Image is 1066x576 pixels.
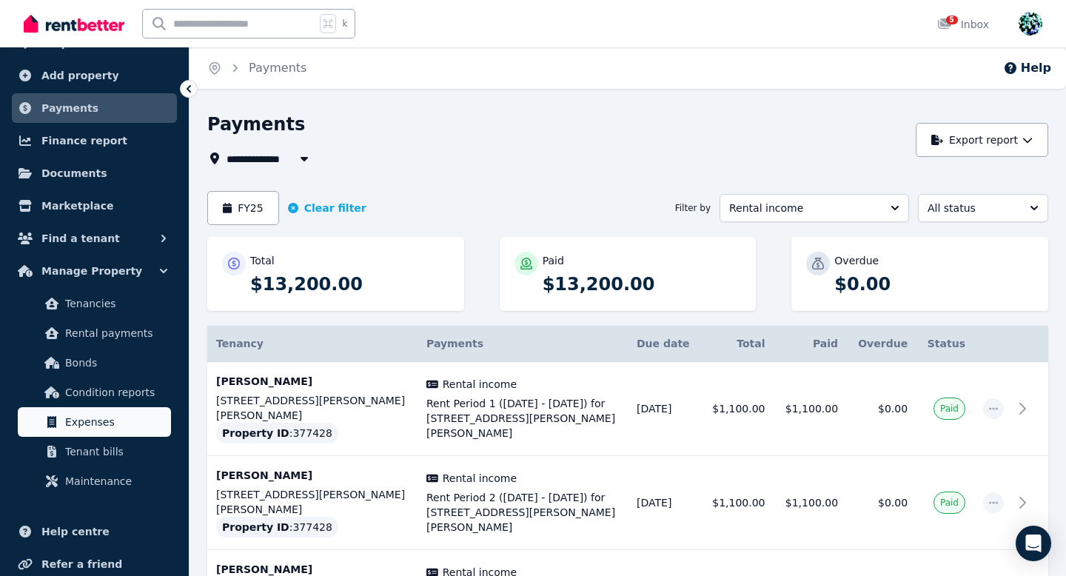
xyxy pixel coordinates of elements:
[916,123,1048,157] button: Export report
[774,326,848,362] th: Paid
[720,194,909,222] button: Rental income
[18,378,171,407] a: Condition reports
[18,289,171,318] a: Tenancies
[940,403,959,415] span: Paid
[65,295,165,312] span: Tenancies
[18,348,171,378] a: Bonds
[65,413,165,431] span: Expenses
[774,456,848,550] td: $1,100.00
[918,194,1048,222] button: All status
[12,191,177,221] a: Marketplace
[216,393,409,423] p: [STREET_ADDRESS][PERSON_NAME][PERSON_NAME]
[207,326,418,362] th: Tenancy
[834,272,1033,296] p: $0.00
[41,67,119,84] span: Add property
[207,191,279,225] button: FY25
[12,256,177,286] button: Manage Property
[1019,12,1042,36] img: Lisa Staltari
[729,201,879,215] span: Rental income
[12,517,177,546] a: Help centre
[249,61,306,75] a: Payments
[41,197,113,215] span: Marketplace
[937,17,989,32] div: Inbox
[65,384,165,401] span: Condition reports
[847,326,916,362] th: Overdue
[12,224,177,253] button: Find a tenant
[65,472,165,490] span: Maintenance
[834,253,879,268] p: Overdue
[1016,526,1051,561] div: Open Intercom Messenger
[24,13,124,35] img: RentBetter
[250,272,449,296] p: $13,200.00
[443,377,517,392] span: Rental income
[288,201,366,215] button: Clear filter
[774,362,848,456] td: $1,100.00
[342,18,347,30] span: k
[216,423,338,443] div: : 377428
[12,93,177,123] a: Payments
[12,126,177,155] a: Finance report
[65,443,165,461] span: Tenant bills
[426,396,619,441] span: Rent Period 1 ([DATE] - [DATE]) for [STREET_ADDRESS][PERSON_NAME][PERSON_NAME]
[443,471,517,486] span: Rental income
[18,407,171,437] a: Expenses
[65,354,165,372] span: Bonds
[543,272,742,296] p: $13,200.00
[190,47,324,89] nav: Breadcrumb
[701,362,774,456] td: $1,100.00
[701,456,774,550] td: $1,100.00
[207,113,305,136] h1: Payments
[18,466,171,496] a: Maintenance
[426,490,619,535] span: Rent Period 2 ([DATE] - [DATE]) for [STREET_ADDRESS][PERSON_NAME][PERSON_NAME]
[41,230,120,247] span: Find a tenant
[675,202,711,214] span: Filter by
[543,253,564,268] p: Paid
[878,403,908,415] span: $0.00
[222,426,289,441] span: Property ID
[222,520,289,535] span: Property ID
[41,132,127,150] span: Finance report
[18,318,171,348] a: Rental payments
[940,497,959,509] span: Paid
[41,164,107,182] span: Documents
[216,468,409,483] p: [PERSON_NAME]
[41,523,110,540] span: Help centre
[916,326,974,362] th: Status
[628,456,701,550] td: [DATE]
[216,517,338,538] div: : 377428
[946,16,958,24] span: 5
[426,338,483,349] span: Payments
[65,324,165,342] span: Rental payments
[216,374,409,389] p: [PERSON_NAME]
[12,158,177,188] a: Documents
[41,555,122,573] span: Refer a friend
[928,201,1018,215] span: All status
[41,99,98,117] span: Payments
[878,497,908,509] span: $0.00
[18,437,171,466] a: Tenant bills
[216,487,409,517] p: [STREET_ADDRESS][PERSON_NAME][PERSON_NAME]
[628,326,701,362] th: Due date
[701,326,774,362] th: Total
[250,253,275,268] p: Total
[628,362,701,456] td: [DATE]
[41,262,142,280] span: Manage Property
[12,61,177,90] a: Add property
[1003,59,1051,77] button: Help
